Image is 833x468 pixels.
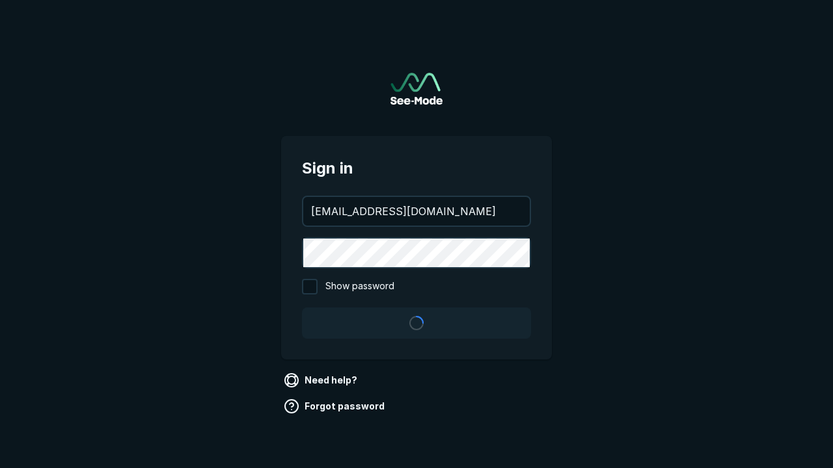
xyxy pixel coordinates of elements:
a: Go to sign in [390,73,443,105]
img: See-Mode Logo [390,73,443,105]
a: Forgot password [281,396,390,417]
a: Need help? [281,370,362,391]
span: Sign in [302,157,531,180]
input: your@email.com [303,197,530,226]
span: Show password [325,279,394,294]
